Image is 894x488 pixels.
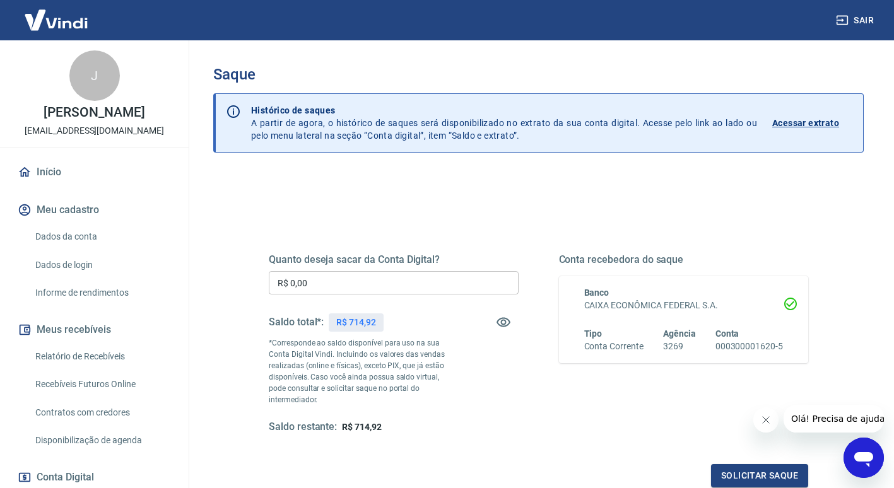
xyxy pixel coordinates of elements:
iframe: Button to launch messaging window [844,438,884,478]
span: Olá! Precisa de ajuda? [8,9,106,19]
button: Meus recebíveis [15,316,174,344]
button: Meu cadastro [15,196,174,224]
h5: Conta recebedora do saque [559,253,809,266]
iframe: Message from company [784,405,884,433]
a: Dados da conta [30,224,174,250]
span: R$ 714,92 [342,422,382,432]
span: Conta [715,328,739,339]
h5: Quanto deseja sacar da Conta Digital? [269,253,519,266]
p: [PERSON_NAME] [44,106,144,119]
h6: 000300001620-5 [715,340,783,353]
h6: CAIXA ECONÔMICA FEDERAL S.A. [584,299,784,312]
h3: Saque [213,66,864,83]
h6: Conta Corrente [584,340,644,353]
h5: Saldo restante: [269,421,337,434]
a: Relatório de Recebíveis [30,344,174,369]
p: Histórico de saques [251,104,757,117]
button: Sair [833,9,879,32]
iframe: Close message [753,407,779,433]
h5: Saldo total*: [269,316,324,328]
p: A partir de agora, o histórico de saques será disponibilizado no extrato da sua conta digital. Ac... [251,104,757,142]
h6: 3269 [663,340,696,353]
p: *Corresponde ao saldo disponível para uso na sua Conta Digital Vindi. Incluindo os valores das ve... [269,337,456,405]
a: Recebíveis Futuros Online [30,371,174,397]
button: Solicitar saque [711,464,808,487]
img: Vindi [15,1,97,39]
span: Agência [663,328,696,339]
a: Início [15,158,174,186]
div: J [69,50,120,101]
span: Banco [584,288,609,298]
p: [EMAIL_ADDRESS][DOMAIN_NAME] [25,124,164,137]
a: Contratos com credores [30,400,174,426]
a: Dados de login [30,252,174,278]
a: Acessar extrato [772,104,853,142]
a: Informe de rendimentos [30,280,174,306]
p: Acessar extrato [772,117,839,129]
p: R$ 714,92 [336,316,376,329]
span: Tipo [584,328,603,339]
a: Disponibilização de agenda [30,427,174,453]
